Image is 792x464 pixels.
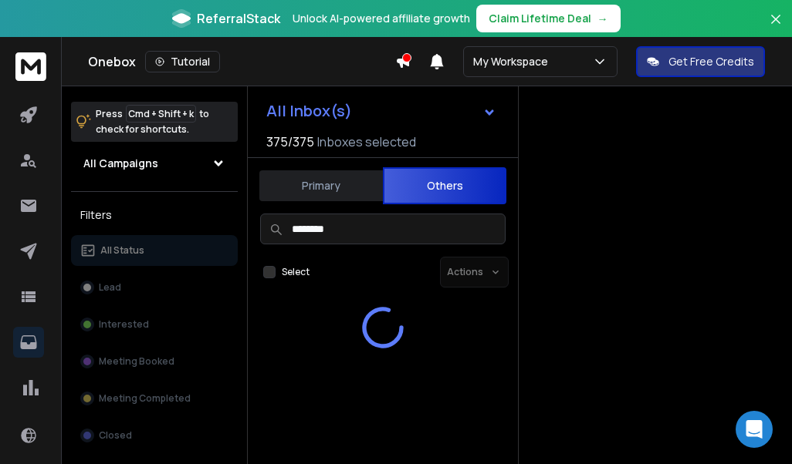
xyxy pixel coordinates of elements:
[83,156,158,171] h1: All Campaigns
[71,148,238,179] button: All Campaigns
[254,96,509,126] button: All Inbox(s)
[597,11,608,26] span: →
[636,46,765,77] button: Get Free Credits
[293,11,470,26] p: Unlock AI-powered affiliate growth
[766,9,786,46] button: Close banner
[96,106,209,137] p: Press to check for shortcuts.
[259,169,383,203] button: Primary
[71,204,238,226] h3: Filters
[476,5,621,32] button: Claim Lifetime Deal→
[266,103,352,119] h1: All Inbox(s)
[383,167,506,204] button: Others
[473,54,554,69] p: My Workspace
[668,54,754,69] p: Get Free Credits
[126,105,196,123] span: Cmd + Shift + k
[197,9,280,28] span: ReferralStack
[266,133,314,151] span: 375 / 375
[145,51,220,72] button: Tutorial
[736,411,773,448] div: Open Intercom Messenger
[317,133,416,151] h3: Inboxes selected
[88,51,395,72] div: Onebox
[282,266,310,278] label: Select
